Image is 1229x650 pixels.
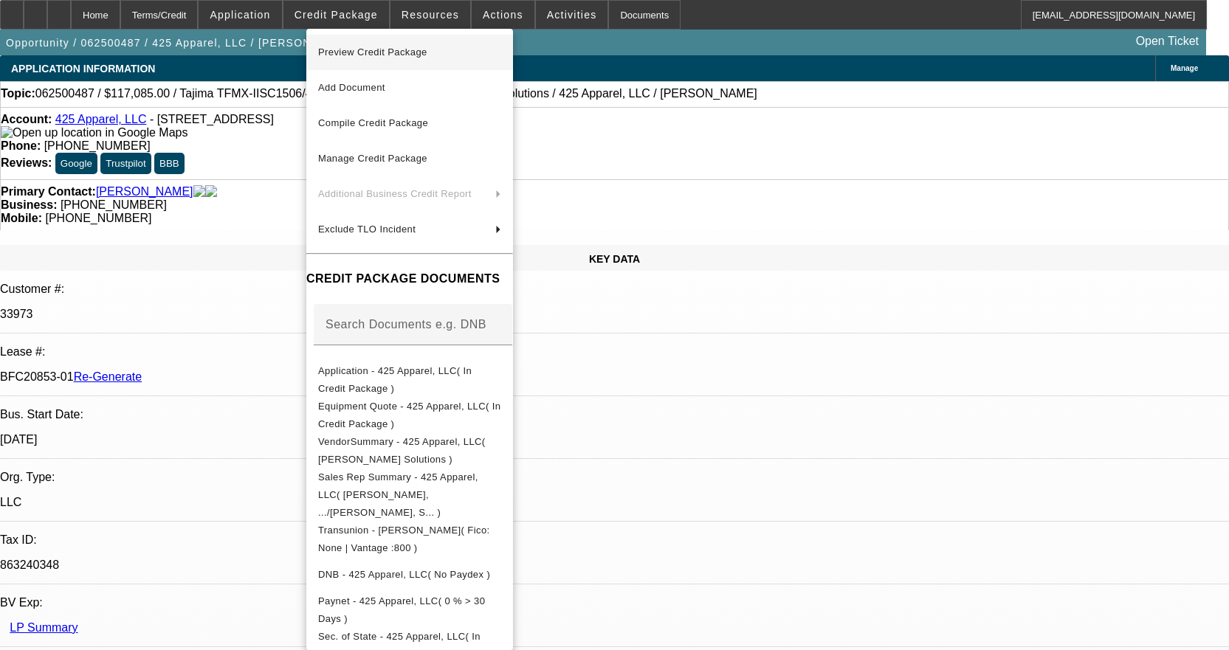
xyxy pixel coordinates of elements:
button: VendorSummary - 425 Apparel, LLC( Hirsch Solutions ) [306,433,513,469]
button: DNB - 425 Apparel, LLC( No Paydex ) [306,557,513,592]
span: Sales Rep Summary - 425 Apparel, LLC( [PERSON_NAME], .../[PERSON_NAME], S... ) [318,471,478,518]
button: Transunion - Lemle, Corey( Fico: None | Vantage :800 ) [306,522,513,557]
span: Transunion - [PERSON_NAME]( Fico: None | Vantage :800 ) [318,525,490,553]
span: VendorSummary - 425 Apparel, LLC( [PERSON_NAME] Solutions ) [318,436,486,465]
button: Sales Rep Summary - 425 Apparel, LLC( Wesolowski, .../Richards, S... ) [306,469,513,522]
span: Compile Credit Package [318,117,428,128]
span: Exclude TLO Incident [318,224,416,235]
mat-label: Search Documents e.g. DNB [326,318,486,331]
span: DNB - 425 Apparel, LLC( No Paydex ) [318,569,490,580]
button: Equipment Quote - 425 Apparel, LLC( In Credit Package ) [306,398,513,433]
span: Equipment Quote - 425 Apparel, LLC( In Credit Package ) [318,401,500,429]
span: Paynet - 425 Apparel, LLC( 0 % > 30 Days ) [318,595,485,624]
span: Preview Credit Package [318,46,427,58]
button: Paynet - 425 Apparel, LLC( 0 % > 30 Days ) [306,592,513,628]
span: Application - 425 Apparel, LLC( In Credit Package ) [318,365,472,394]
button: Application - 425 Apparel, LLC( In Credit Package ) [306,362,513,398]
span: Manage Credit Package [318,153,427,164]
span: Add Document [318,82,385,93]
h4: CREDIT PACKAGE DOCUMENTS [306,270,513,288]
